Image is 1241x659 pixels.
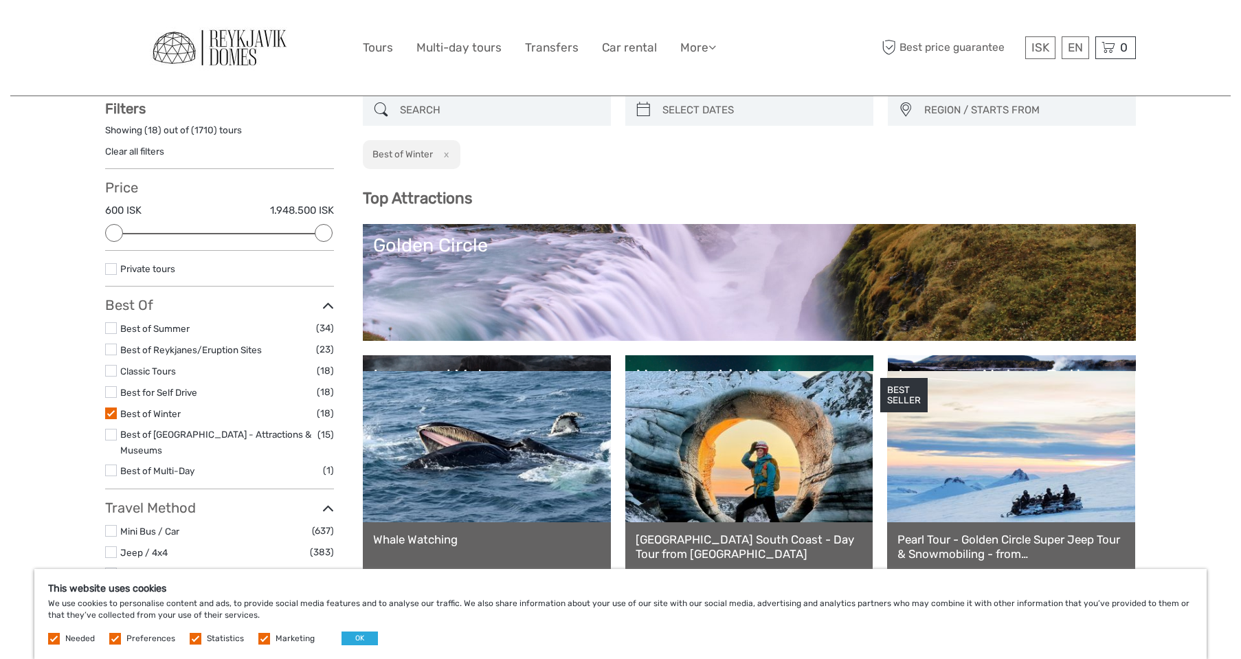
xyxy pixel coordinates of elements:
h2: Best of Winter [372,148,433,159]
div: BEST SELLER [880,378,928,412]
strong: Filters [105,100,146,117]
span: 0 [1118,41,1130,54]
a: [GEOGRAPHIC_DATA] South Coast - Day Tour from [GEOGRAPHIC_DATA] [636,533,863,561]
button: OK [342,632,378,645]
span: (206) [310,566,334,581]
label: 18 [148,124,158,137]
a: Lagoons, Nature Baths and Spas [898,366,1126,462]
label: Preferences [126,633,175,645]
span: (383) [310,544,334,560]
label: 1710 [194,124,214,137]
button: REGION / STARTS FROM [918,99,1129,122]
a: Best of Winter [120,408,181,419]
a: Northern Lights in [GEOGRAPHIC_DATA] [636,366,863,462]
input: SELECT DATES [657,98,867,122]
h5: This website uses cookies [48,583,1193,594]
div: Showing ( ) out of ( ) tours [105,124,334,145]
a: Jeep / 4x4 [120,547,168,558]
a: Best of Multi-Day [120,465,194,476]
label: Needed [65,633,95,645]
a: Golden Circle [373,234,1126,331]
span: (18) [317,405,334,421]
span: ISK [1031,41,1049,54]
input: SEARCH [394,98,604,122]
div: Lava and Volcanoes [373,366,601,388]
span: (18) [317,363,334,379]
a: Best of Reykjanes/Eruption Sites [120,344,262,355]
a: Transfers [525,38,579,58]
label: 1.948.500 ISK [270,203,334,218]
a: Lava and Volcanoes [373,366,601,462]
a: Best of [GEOGRAPHIC_DATA] - Attractions & Museums [120,429,311,456]
span: (34) [316,320,334,336]
a: Clear all filters [105,146,164,157]
a: Whale Watching [373,533,601,546]
a: Mini Bus / Car [120,526,179,537]
a: Classic Tours [120,366,176,377]
h3: Travel Method [105,500,334,516]
b: Top Attractions [363,189,472,208]
div: Lagoons, Nature Baths and Spas [898,366,1126,410]
a: Tours [363,38,393,58]
div: EN [1062,36,1089,59]
a: Best for Self Drive [120,387,197,398]
span: (23) [316,342,334,357]
label: Marketing [276,633,315,645]
a: Best of Summer [120,323,190,334]
a: Car rental [602,38,657,58]
span: (637) [312,523,334,539]
label: 600 ISK [105,203,142,218]
div: Northern Lights in [GEOGRAPHIC_DATA] [636,366,863,410]
span: Best price guarantee [878,36,1022,59]
a: Multi-day tours [416,38,502,58]
div: We use cookies to personalise content and ads, to provide social media features and to analyse ou... [34,569,1207,659]
span: (1) [323,462,334,478]
span: (18) [317,384,334,400]
a: Pearl Tour - Golden Circle Super Jeep Tour & Snowmobiling - from [GEOGRAPHIC_DATA] [897,533,1125,561]
button: x [435,147,454,161]
img: General Info: [144,21,295,74]
label: Statistics [207,633,244,645]
h3: Price [105,179,334,196]
span: (15) [317,427,334,443]
a: More [680,38,716,58]
a: Private tours [120,263,175,274]
div: Golden Circle [373,234,1126,256]
h3: Best Of [105,297,334,313]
